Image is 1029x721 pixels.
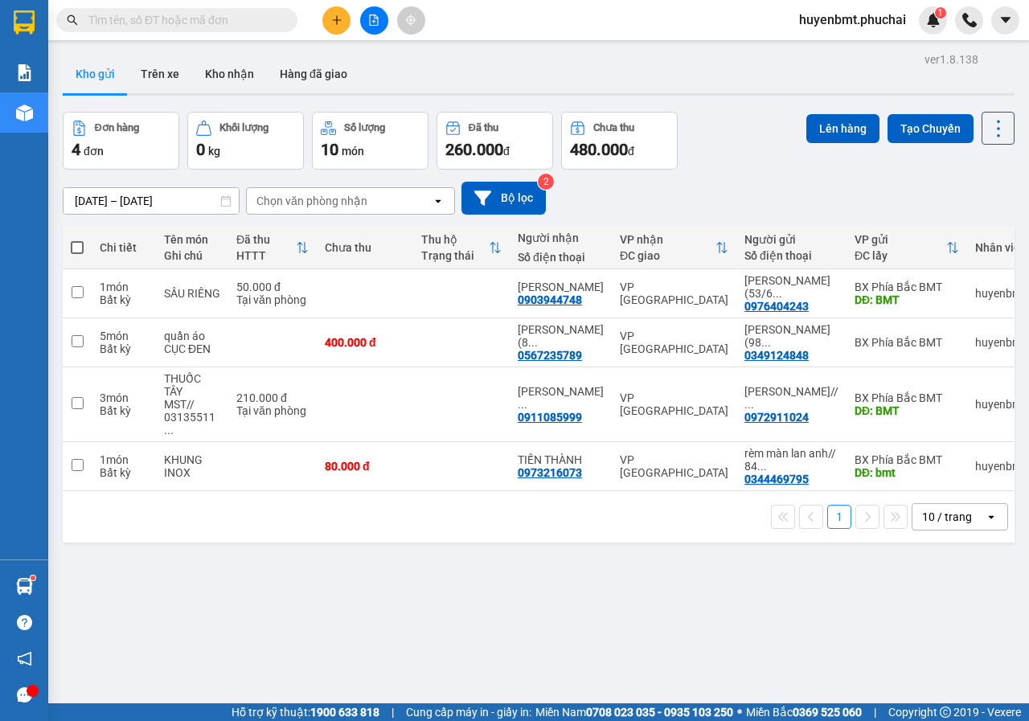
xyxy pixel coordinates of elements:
span: ⚪️ [737,709,742,715]
button: Đơn hàng4đơn [63,112,179,170]
sup: 2 [538,174,554,190]
button: Hàng đã giao [267,55,360,93]
div: 0903944748 [518,293,582,306]
div: Chưa thu [325,241,405,254]
div: THUỐC TÂY [164,372,220,398]
span: kg [208,145,220,158]
div: VP [GEOGRAPHIC_DATA] [620,330,728,355]
span: ... [528,336,538,349]
strong: 0708 023 035 - 0935 103 250 [586,706,733,719]
div: BX Phía Bắc BMT [855,453,959,466]
span: message [17,687,32,703]
div: Thu hộ [421,233,489,246]
div: ĐC lấy [855,249,946,262]
sup: 1 [935,7,946,18]
div: 210.000 đ [236,391,309,404]
div: 0567235789 [518,349,582,362]
span: ... [518,398,527,411]
div: DĐ: bmt [855,466,959,479]
span: Cung cấp máy in - giấy in: [406,703,531,721]
div: VP [GEOGRAPHIC_DATA] [620,391,728,417]
div: BX Phía Bắc BMT [855,281,959,293]
button: file-add [360,6,388,35]
div: rèm màn lan anh// 84 nguyễn văn cừ [744,447,838,473]
div: 50.000 đ [236,281,309,293]
span: ... [761,336,771,349]
span: search [67,14,78,26]
span: huyenbmt.phuchai [786,10,919,30]
span: aim [405,14,416,26]
span: 1 [937,7,943,18]
img: icon-new-feature [926,13,941,27]
div: ĐC giao [620,249,715,262]
div: 80.000 đ [325,460,405,473]
span: món [342,145,364,158]
span: file-add [368,14,379,26]
div: Bất kỳ [100,466,148,479]
div: 0976404243 [744,300,809,313]
div: TIẾN THÀNH [518,453,604,466]
div: 0349124848 [744,349,809,362]
span: đơn [84,145,104,158]
div: Tại văn phòng [236,293,309,306]
span: ... [744,398,754,411]
div: Chưa thu [593,122,634,133]
div: 0972911024 [744,411,809,424]
div: VP [GEOGRAPHIC_DATA] [620,281,728,306]
div: LINH NGUYỄN(98 PHAN ĐĂNG LƯU) [744,323,838,349]
div: 1 món [100,453,148,466]
div: VP nhận [620,233,715,246]
span: question-circle [17,615,32,630]
span: đ [503,145,510,158]
span: 480.000 [570,140,628,159]
div: 3 món [100,391,148,404]
span: Hỗ trợ kỹ thuật: [232,703,379,721]
div: Đơn hàng [95,122,139,133]
button: Đã thu260.000đ [437,112,553,170]
div: Số điện thoại [518,251,604,264]
div: quần áo [164,330,220,342]
div: 400.000 đ [325,336,405,349]
div: KHUNG INOX [164,453,220,479]
input: Tìm tên, số ĐT hoặc mã đơn [88,11,278,29]
div: HTTT [236,249,296,262]
span: 0 [196,140,205,159]
img: phone-icon [962,13,977,27]
div: Người nhận [518,231,604,244]
div: CỤC ĐEN [164,342,220,355]
div: Trần Quốc Đạt [518,281,604,293]
div: Ghi chú [164,249,220,262]
div: VP [GEOGRAPHIC_DATA] [620,453,728,479]
button: Trên xe [128,55,192,93]
div: 0344469795 [744,473,809,485]
img: warehouse-icon [16,104,33,121]
button: Khối lượng0kg [187,112,304,170]
div: BX Phía Bắc BMT [855,391,959,404]
div: Số lượng [344,122,385,133]
span: Miền Nam [535,703,733,721]
sup: 1 [31,576,35,580]
button: aim [397,6,425,35]
span: | [392,703,394,721]
div: PHẠM MINH ĐỨC(53/6 TRẦN QUÝ CÁP) [744,274,838,300]
img: solution-icon [16,64,33,81]
div: VP gửi [855,233,946,246]
button: Chưa thu480.000đ [561,112,678,170]
button: Kho gửi [63,55,128,93]
span: đ [628,145,634,158]
span: 10 [321,140,338,159]
div: Đã thu [469,122,498,133]
svg: open [432,195,445,207]
div: Bất kỳ [100,404,148,417]
div: nguyễn vi (85 TÔ VĨNH DIÊN( [518,323,604,349]
svg: open [985,510,998,523]
button: Bộ lọc [461,182,546,215]
div: MAI XUÂN HẢI/ 3E NGUYỄN CÔNG TRỨ [518,385,604,411]
th: Toggle SortBy [228,227,317,269]
button: Tạo Chuyến [888,114,974,143]
button: 1 [827,505,851,529]
span: | [874,703,876,721]
div: 1 món [100,281,148,293]
div: Đã thu [236,233,296,246]
th: Toggle SortBy [612,227,736,269]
